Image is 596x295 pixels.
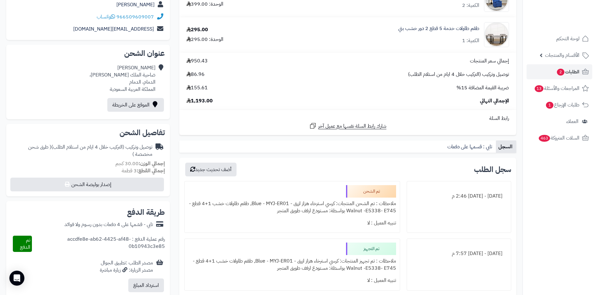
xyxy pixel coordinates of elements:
[100,267,153,274] div: مصدر الزيارة: زيارة مباشرة
[566,117,578,126] span: العملاء
[185,163,237,176] button: أضف تحديث جديد
[445,140,496,153] a: تابي : قسمها على دفعات
[534,85,544,92] span: 13
[538,135,551,142] span: 463
[11,144,152,158] div: توصيل وتركيب (التركيب خلال 4 ايام من استلام الطلب)
[534,84,579,93] span: المراجعات والأسئلة
[408,71,509,78] span: توصيل وتركيب (التركيب خلال 4 ايام من استلام الطلب)
[527,114,592,129] a: العملاء
[411,248,507,260] div: [DATE] - [DATE] 7:57 م
[186,97,213,105] span: 1,193.00
[139,160,165,167] strong: إجمالي الوزن:
[20,236,30,251] span: تم الدفع
[186,71,205,78] span: 86.96
[9,271,24,286] div: Open Intercom Messenger
[462,37,479,44] div: الكمية: 1
[188,217,396,229] div: تنبيه العميل : لا
[186,26,208,33] div: 295.00
[527,130,592,145] a: السلات المتروكة463
[188,255,396,274] div: ملاحظات : تم تجهيز المنتجات: كرسي استرخاء هزاز ازرق - Blue - MYJ-ER01, طقم طاولات خشب 1+4 قطع -Wa...
[557,68,565,76] span: 2
[107,98,164,112] a: الموقع على الخريطة
[122,167,165,175] small: 3 قطعة
[527,81,592,96] a: المراجعات والأسئلة13
[186,57,208,65] span: 950.43
[127,209,165,216] h2: طريقة الدفع
[346,243,396,255] div: تم التجهيز
[309,122,386,130] a: شارك رابط السلة نفسها مع عميل آخر
[318,123,386,130] span: شارك رابط السلة نفسها مع عميل آخر
[64,221,153,228] div: تابي - قسّمها على 4 دفعات بدون رسوم ولا فوائد
[556,34,579,43] span: لوحة التحكم
[116,13,154,21] a: 966509609007
[10,178,164,191] button: إصدار بوليصة الشحن
[11,50,165,57] h2: عنوان الشحن
[456,84,509,91] span: ضريبة القيمة المضافة 15%
[545,51,579,60] span: الأقسام والمنتجات
[527,97,592,112] a: طلبات الإرجاع1
[538,134,579,142] span: السلات المتروكة
[11,129,165,136] h2: تفاصيل الشحن
[556,67,579,76] span: الطلبات
[116,1,155,8] a: [PERSON_NAME]
[128,278,164,292] button: استرداد المبلغ
[186,84,208,91] span: 155.61
[182,115,514,122] div: رابط السلة
[496,140,516,153] a: السجل
[32,236,165,252] div: رقم عملية الدفع : accdfe8e-ab62-4425-af48-0b10943c3e85
[97,13,115,21] a: واتساب
[480,97,509,105] span: الإجمالي النهائي
[188,198,396,217] div: ملاحظات : تم الشحن المنتجات: كرسي استرخاء هزاز ازرق - Blue - MYJ-ER01, طقم طاولات خشب 1+4 قطع -Wa...
[474,166,511,173] h3: سجل الطلب
[100,259,153,274] div: مصدر الطلب :تطبيق الجوال
[462,2,479,9] div: الكمية: 2
[186,36,223,43] div: الوحدة: 295.00
[89,64,155,93] div: [PERSON_NAME] ضاحية الملك [PERSON_NAME]، الدمام، الدمام المملكة العربية السعودية
[527,31,592,46] a: لوحة التحكم
[470,57,509,65] span: إجمالي سعر المنتجات
[484,22,509,47] img: 1754739022-1-90x90.jpg
[546,101,554,109] span: 1
[398,25,479,32] a: طقم طاولات خدمة 5 قطع 2 دور خشب بني
[527,64,592,79] a: الطلبات2
[346,185,396,198] div: تم الشحن
[73,25,154,33] a: [EMAIL_ADDRESS][DOMAIN_NAME]
[545,101,579,109] span: طلبات الإرجاع
[115,160,165,167] small: 30.00 كجم
[411,190,507,202] div: [DATE] - [DATE] 2:46 م
[188,274,396,287] div: تنبيه العميل : لا
[186,1,223,8] div: الوحدة: 399.00
[137,167,165,175] strong: إجمالي القطع:
[28,143,152,158] span: ( طرق شحن مخصصة )
[553,5,590,18] img: logo-2.png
